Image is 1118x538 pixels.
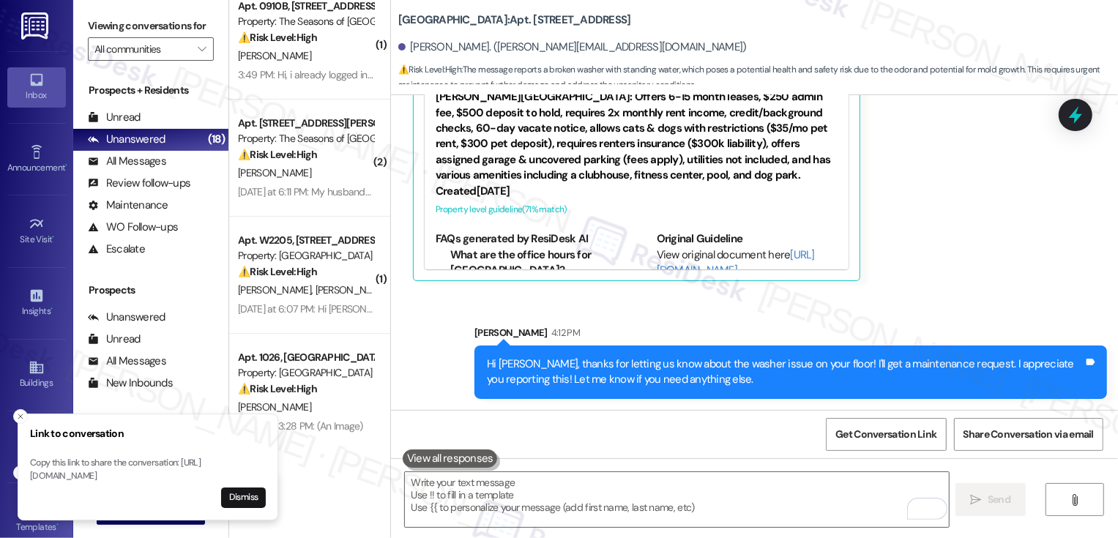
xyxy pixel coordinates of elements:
div: Property: The Seasons of [GEOGRAPHIC_DATA] [238,14,373,29]
div: Property level guideline ( 71 % match) [436,202,838,217]
div: 3:49 PM: Hi, i already logged in and saw my renewal offer [DATE] and I already accepted the offer... [238,68,859,81]
div: Apt. W2205, [STREET_ADDRESS] [238,233,373,248]
button: Close toast [13,466,28,480]
img: ResiDesk Logo [21,12,51,40]
span: [PERSON_NAME] [315,283,388,296]
span: Share Conversation via email [964,427,1094,442]
div: Unanswered [88,132,165,147]
span: : The message reports a broken washer with standing water, which poses a potential health and saf... [398,62,1118,94]
span: [PERSON_NAME] [238,49,311,62]
div: [PERSON_NAME][GEOGRAPHIC_DATA]: Offers 6-15 month leases, $250 admin fee, $500 deposit to hold, r... [436,78,838,184]
div: New Inbounds [88,376,173,391]
a: [URL][DOMAIN_NAME]… [657,247,815,277]
button: Dismiss [221,487,266,508]
a: Insights • [7,283,66,323]
div: Apt. [STREET_ADDRESS][PERSON_NAME] [238,116,373,131]
strong: ⚠️ Risk Level: High [238,382,317,395]
a: Site Visit • [7,212,66,251]
div: Apt. 1026, [GEOGRAPHIC_DATA] [238,350,373,365]
span: [PERSON_NAME] [238,166,311,179]
div: Property: [GEOGRAPHIC_DATA] [238,248,373,264]
strong: ⚠️ Risk Level: High [398,64,461,75]
div: Prospects + Residents [73,83,228,98]
i:  [1070,494,1081,506]
div: WO Follow-ups [88,220,178,235]
a: Buildings [7,355,66,395]
b: Original Guideline [657,231,743,246]
span: [PERSON_NAME] [238,400,311,414]
div: Property: The Seasons of [GEOGRAPHIC_DATA] [238,131,373,146]
span: [PERSON_NAME] [238,283,316,296]
span: Get Conversation Link [835,427,936,442]
span: Send [988,492,1010,507]
button: Get Conversation Link [826,418,946,451]
p: Copy this link to share the conversation: [URL][DOMAIN_NAME] [30,457,266,482]
button: Share Conversation via email [954,418,1103,451]
div: [PERSON_NAME] [474,325,1107,345]
textarea: To enrich screen reader interactions, please activate Accessibility in Grammarly extension settings [405,472,949,527]
span: • [56,520,59,530]
span: • [51,304,53,314]
div: All Messages [88,154,166,169]
div: Created [DATE] [436,184,838,199]
div: Prospects [73,283,228,298]
a: Inbox [7,67,66,107]
div: Property: [GEOGRAPHIC_DATA] [238,365,373,381]
div: Unanswered [88,310,165,325]
div: [DATE] at 3:28 PM: (An Image) [238,419,363,433]
strong: ⚠️ Risk Level: High [238,265,317,278]
div: View original document here [657,247,838,279]
b: [GEOGRAPHIC_DATA]: Apt. [STREET_ADDRESS] [398,12,631,28]
div: Review follow-ups [88,176,190,191]
label: Viewing conversations for [88,15,214,37]
div: Unread [88,110,141,125]
a: Leads [7,427,66,467]
div: Maintenance [88,198,168,213]
div: [PERSON_NAME]. ([PERSON_NAME][EMAIL_ADDRESS][DOMAIN_NAME]) [398,40,747,55]
div: Escalate [88,242,145,257]
div: (18) [204,128,228,151]
strong: ⚠️ Risk Level: High [238,31,317,44]
i:  [198,43,206,55]
span: • [53,232,55,242]
div: Hi [PERSON_NAME], thanks for letting us know about the washer issue on your floor! I'll get a mai... [487,356,1084,388]
div: Unread [88,332,141,347]
b: FAQs generated by ResiDesk AI [436,231,588,246]
span: • [65,160,67,171]
input: All communities [94,37,190,61]
button: Send [955,483,1026,516]
li: What are the office hours for [GEOGRAPHIC_DATA]? [450,247,616,279]
h3: Link to conversation [30,426,266,441]
strong: ⚠️ Risk Level: High [238,148,317,161]
div: All Messages [88,354,166,369]
i:  [971,494,982,506]
button: Close toast [13,409,28,424]
div: 4:12 PM [548,325,580,340]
